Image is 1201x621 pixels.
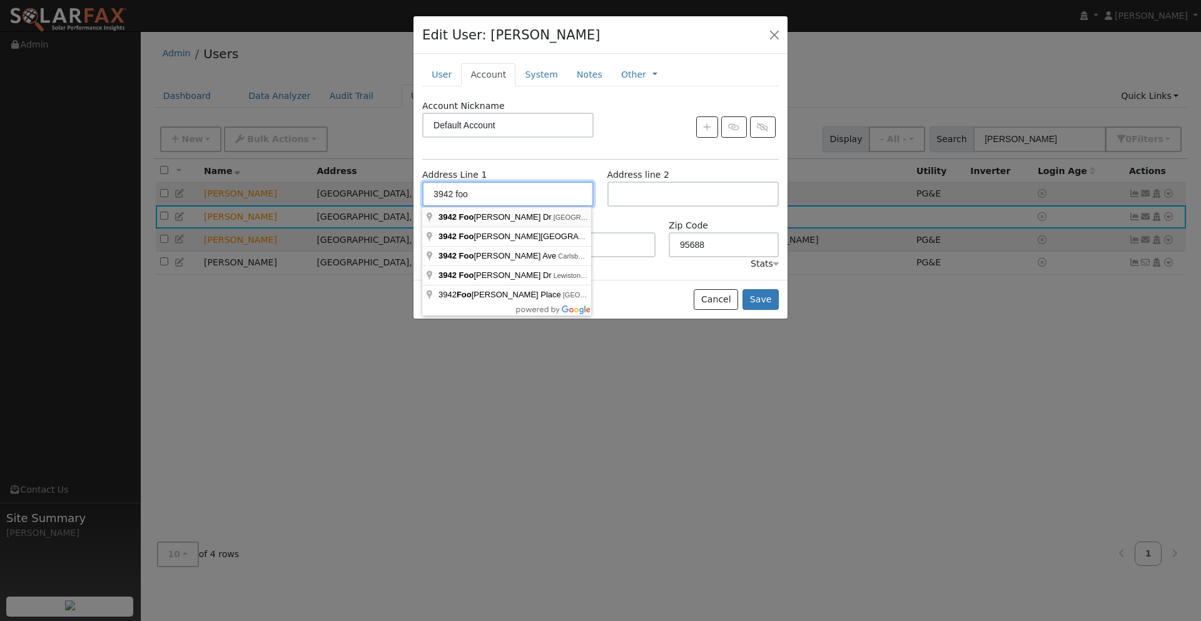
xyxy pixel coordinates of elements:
button: Create New Account [696,116,718,138]
button: Save [742,289,779,310]
a: Notes [567,63,612,86]
span: Foo [459,212,474,222]
span: Foo [459,232,474,241]
span: Foo [459,270,474,280]
a: System [515,63,567,86]
label: Zip Code [669,219,708,232]
span: 3942 [438,232,457,241]
span: 3942 [438,270,457,280]
span: [GEOGRAPHIC_DATA], [GEOGRAPHIC_DATA], [GEOGRAPHIC_DATA] [554,213,776,221]
span: [GEOGRAPHIC_DATA], [GEOGRAPHIC_DATA], [GEOGRAPHIC_DATA] [563,291,786,299]
button: Unlink Account [750,116,776,138]
span: [PERSON_NAME][GEOGRAPHIC_DATA] [438,232,627,241]
a: User [422,63,461,86]
button: Link Account [721,116,747,138]
div: Stats [751,257,779,270]
span: [PERSON_NAME] Dr [438,270,554,280]
span: Foo [457,290,472,299]
a: Account [461,63,515,86]
label: Address line 2 [607,168,669,182]
h4: Edit User: [PERSON_NAME] [422,25,600,45]
label: Account Nickname [422,100,505,113]
span: 3942 [PERSON_NAME] Place [438,290,563,299]
span: Lewiston, [GEOGRAPHIC_DATA], [GEOGRAPHIC_DATA] [554,272,732,279]
span: Carlsbad, [GEOGRAPHIC_DATA], [GEOGRAPHIC_DATA] [558,252,736,260]
span: 3942 [438,251,457,260]
span: [PERSON_NAME] Dr [438,212,554,222]
span: 3942 [438,212,457,222]
span: Foo [459,251,474,260]
button: Cancel [694,289,738,310]
label: Address Line 1 [422,168,487,182]
span: [PERSON_NAME] Ave [438,251,558,260]
a: Other [621,68,646,81]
